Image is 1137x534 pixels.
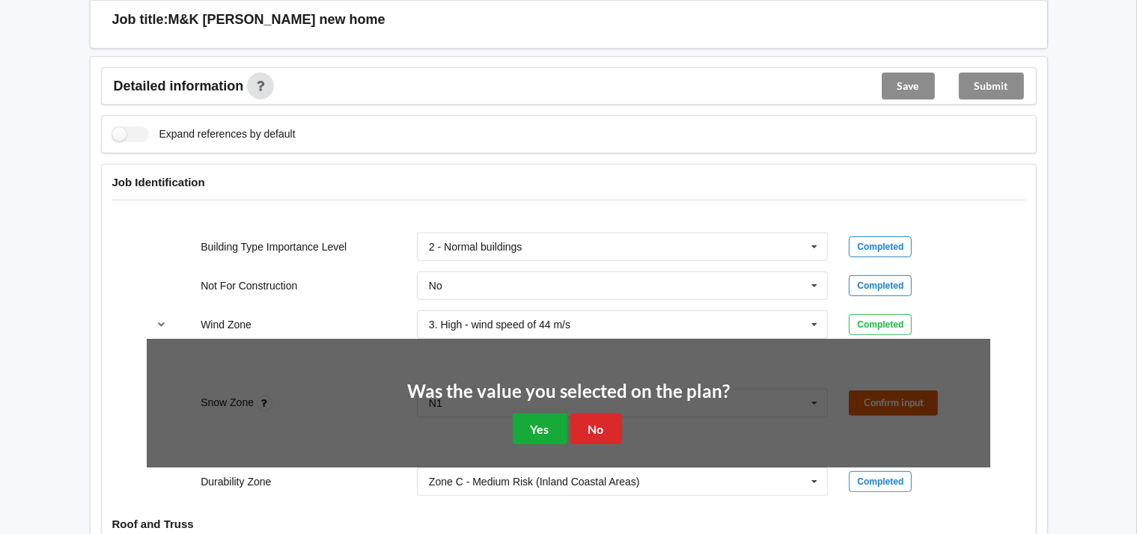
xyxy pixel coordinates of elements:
[429,476,640,487] div: Zone C - Medium Risk (Inland Coastal Areas)
[168,11,385,28] h3: M&K [PERSON_NAME] new home
[201,241,347,253] label: Building Type Importance Level
[201,476,271,488] label: Durability Zone
[201,280,297,292] label: Not For Construction
[114,79,244,93] span: Detailed information
[849,314,912,335] div: Completed
[429,319,570,330] div: 3. High - wind speed of 44 m/s
[201,319,252,331] label: Wind Zone
[429,280,442,291] div: No
[513,414,567,444] button: Yes
[407,380,730,403] h2: Was the value you selected on the plan?
[112,11,168,28] h3: Job title:
[112,175,1025,189] h4: Job Identification
[112,517,1025,531] h4: Roof and Truss
[112,126,296,142] label: Expand references by default
[147,311,176,338] button: reference-toggle
[849,275,912,296] div: Completed
[849,471,912,492] div: Completed
[429,242,522,252] div: 2 - Normal buildings
[570,414,622,444] button: No
[849,236,912,257] div: Completed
